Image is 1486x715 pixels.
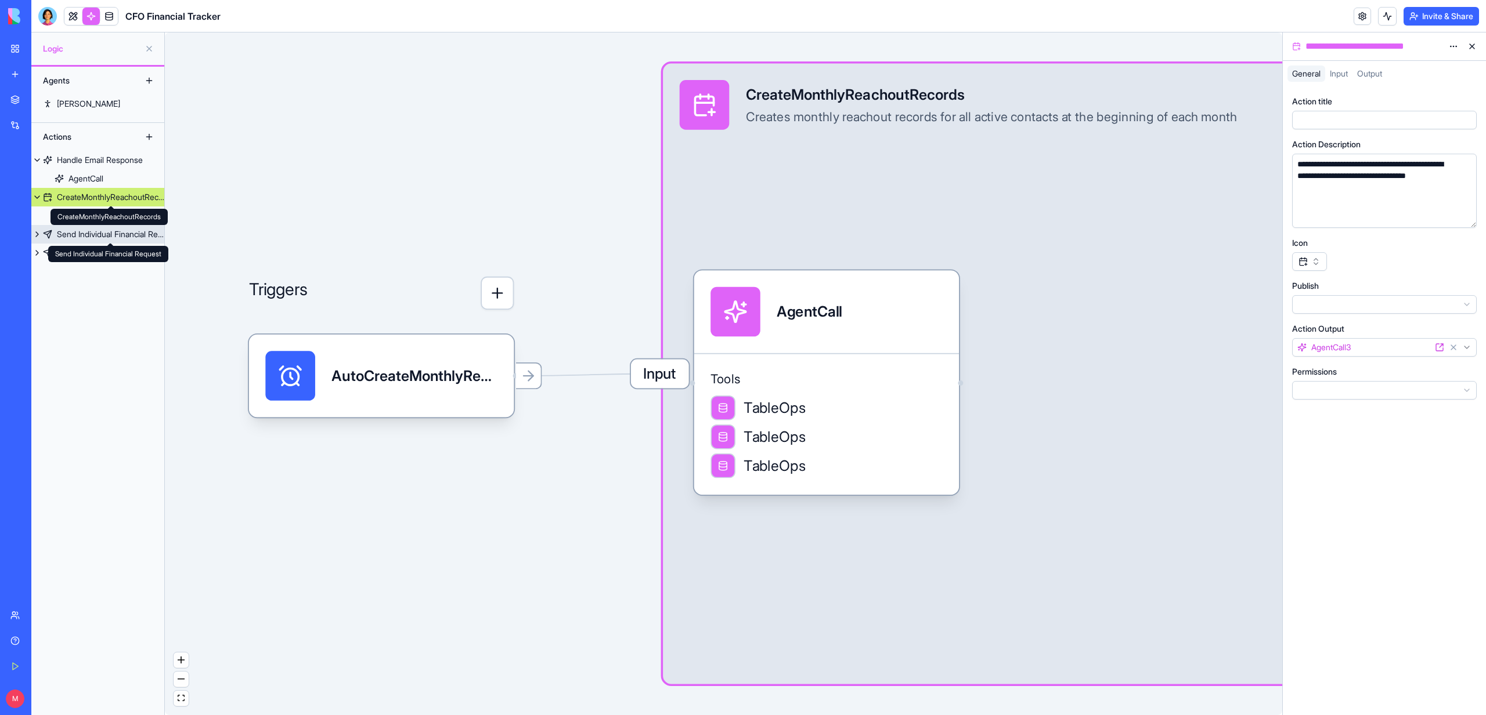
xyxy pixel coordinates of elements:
a: Send Individual Financial Request [31,225,164,244]
div: CreateMonthlyReachoutRecords [51,209,168,225]
div: Triggers [249,210,514,418]
label: Permissions [1292,366,1337,378]
button: Invite & Share [1404,7,1479,26]
div: Send Individual Financial Request [48,246,168,262]
div: Handle Email Response [57,154,143,166]
div: Creates monthly reachout records for all active contacts at the beginning of each month [746,109,1238,126]
button: zoom in [174,652,189,668]
a: AgentCall [31,169,164,188]
div: AutoCreateMonthlyReachoutRecordsTrigger [249,335,514,418]
span: General [1292,68,1321,78]
span: Input [631,360,689,389]
div: InputCreateMonthlyReachoutRecordsCreates monthly reachout records for all active contacts at the ... [663,64,1370,684]
g: Edge from 68b949f03528b493c9b8aec1 to 68b9423c94aed00a9e8c1123 [518,373,659,376]
span: TableOps [744,398,806,419]
p: Triggers [249,277,308,310]
span: Input [1330,68,1348,78]
div: AgentCallToolsTableOpsTableOpsTableOps [694,270,960,495]
label: Action Description [1292,139,1361,150]
img: logo [8,8,80,24]
label: Icon [1292,237,1308,249]
a: SendBulkMonthlyFinancialRequests [31,244,164,262]
a: CreateMonthlyReachoutRecords [31,188,164,206]
span: Output [1357,68,1382,78]
button: zoom out [174,672,189,687]
div: AutoCreateMonthlyReachoutRecordsTrigger [331,365,497,386]
a: [PERSON_NAME] [31,95,164,113]
span: TableOps [744,426,806,447]
label: Action title [1292,96,1332,107]
div: CreateMonthlyReachoutRecords [746,84,1238,105]
span: CFO Financial Tracker [125,9,221,23]
a: AgentCall3 [31,206,164,225]
div: AgentCall [777,302,842,322]
span: Tools [710,371,942,387]
div: CreateMonthlyReachoutRecords [57,191,164,203]
div: Send Individual Financial Request [57,228,164,240]
button: fit view [174,691,189,706]
label: Action Output [1292,323,1344,335]
div: Actions [37,128,130,146]
label: Publish [1292,280,1319,292]
div: [PERSON_NAME] [57,98,120,110]
span: TableOps [744,455,806,476]
span: M [6,689,24,708]
a: Handle Email Response [31,151,164,169]
span: Logic [43,43,140,55]
div: Agents [37,71,130,90]
div: AgentCall [68,173,103,184]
